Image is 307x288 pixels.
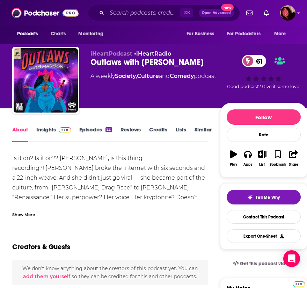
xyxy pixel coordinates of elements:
img: Podchaser - Follow, Share and Rate Podcasts [12,6,79,20]
img: User Profile [280,5,295,21]
a: Culture [137,73,159,79]
a: Get this podcast via API [227,255,300,272]
div: Bookmark [270,163,286,167]
a: Comedy [170,73,194,79]
h2: Creators & Guests [12,243,70,251]
a: Contact This Podcast [227,210,301,224]
div: Play [230,163,237,167]
button: Open AdvancedNew [199,9,234,17]
button: Play [227,146,241,171]
span: Get this podcast via API [240,261,294,267]
a: About [12,126,28,142]
span: More [274,29,286,39]
img: Podchaser Pro [293,281,305,287]
span: Charts [51,29,66,39]
span: Open Advanced [202,11,231,15]
span: , [136,73,137,79]
span: 61 [249,55,266,67]
div: Share [289,163,298,167]
button: Export One-Sheet [227,229,301,243]
a: Pro website [293,280,305,287]
img: Outlaws with TS Madison [14,48,78,113]
a: Charts [46,27,70,41]
div: Open Intercom Messenger [283,250,300,267]
a: Reviews [120,126,141,142]
button: List [255,146,269,171]
span: We don't know anything about the creators of this podcast yet . You can so they can be credited f... [22,265,198,279]
div: Search podcasts, credits, & more... [88,5,240,21]
a: Lists [176,126,186,142]
div: List [259,163,265,167]
span: Monitoring [78,29,103,39]
button: Show profile menu [280,5,295,21]
button: open menu [12,27,47,41]
div: Apps [243,163,253,167]
span: Tell Me Why [256,195,280,200]
span: Podcasts [17,29,38,39]
a: Similar [195,126,212,142]
span: Logged in as Kathryn-Musilek [280,5,295,21]
button: Share [286,146,301,171]
a: iHeartRadio [136,50,171,57]
span: Good podcast? Give it some love! [227,84,300,89]
a: Show notifications dropdown [243,7,255,19]
a: InsightsPodchaser Pro [36,126,71,142]
span: ⌘ K [180,8,193,17]
span: and [159,73,170,79]
button: open menu [182,27,223,41]
span: • [134,50,171,57]
div: A weekly podcast [90,72,216,80]
span: New [221,4,234,11]
a: Episodes22 [79,126,112,142]
input: Search podcasts, credits, & more... [107,7,180,19]
button: Apps [241,146,255,171]
a: Society [115,73,136,79]
div: Rate [227,128,301,142]
button: tell me why sparkleTell Me Why [227,190,301,204]
button: Follow [227,109,301,125]
a: 61 [242,55,266,67]
a: Show notifications dropdown [261,7,272,19]
img: tell me why sparkle [247,195,253,200]
img: Podchaser Pro [59,127,71,133]
button: open menu [269,27,295,41]
span: For Podcasters [227,29,261,39]
button: open menu [222,27,271,41]
span: iHeartPodcast [90,50,132,57]
a: Credits [149,126,167,142]
button: open menu [73,27,112,41]
button: Bookmark [269,146,286,171]
div: 22 [105,127,112,132]
span: For Business [187,29,214,39]
button: add them yourself [23,274,70,279]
